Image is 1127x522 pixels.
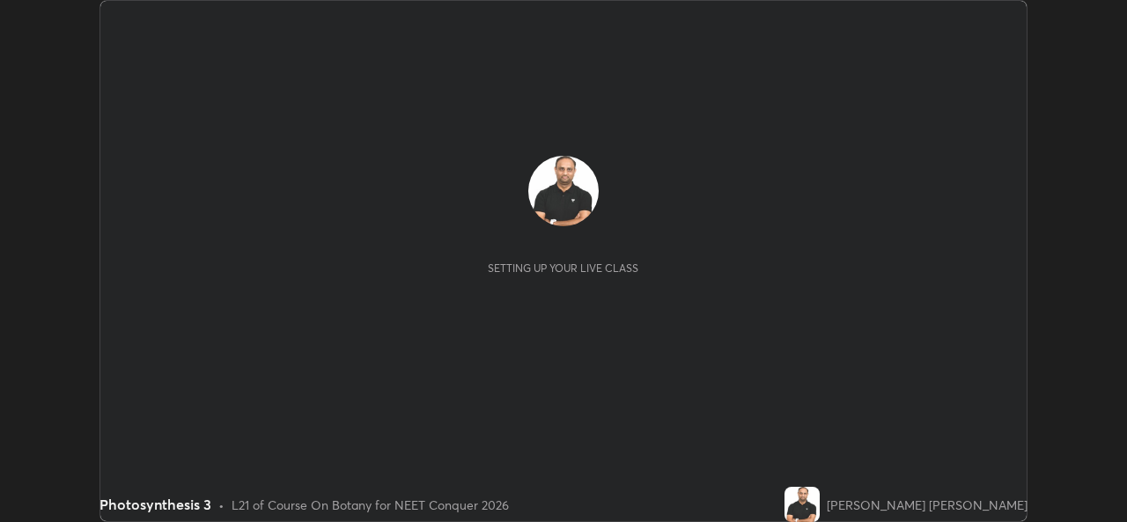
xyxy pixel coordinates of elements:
[827,496,1028,514] div: [PERSON_NAME] [PERSON_NAME]
[784,487,820,522] img: 0288c81ecca544f6b86d0d2edef7c4db.jpg
[99,494,211,515] div: Photosynthesis 3
[218,496,225,514] div: •
[232,496,509,514] div: L21 of Course On Botany for NEET Conquer 2026
[528,156,599,226] img: 0288c81ecca544f6b86d0d2edef7c4db.jpg
[488,261,638,275] div: Setting up your live class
